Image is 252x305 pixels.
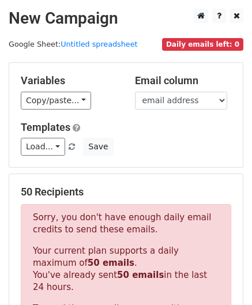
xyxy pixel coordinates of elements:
a: Load... [21,138,65,156]
a: Daily emails left: 0 [162,40,243,48]
iframe: Chat Widget [194,250,252,305]
strong: 50 emails [117,270,164,280]
a: Untitled spreadsheet [61,40,137,48]
button: Save [83,138,113,156]
p: Your current plan supports a daily maximum of . You've already sent in the last 24 hours. [33,245,219,293]
h2: New Campaign [9,9,243,28]
a: Copy/paste... [21,92,91,110]
strong: 50 emails [88,258,134,268]
small: Google Sheet: [9,40,138,48]
a: Templates [21,121,70,133]
h5: 50 Recipients [21,186,231,198]
h5: Variables [21,74,118,87]
p: Sorry, you don't have enough daily email credits to send these emails. [33,212,219,236]
span: Daily emails left: 0 [162,38,243,51]
h5: Email column [135,74,232,87]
